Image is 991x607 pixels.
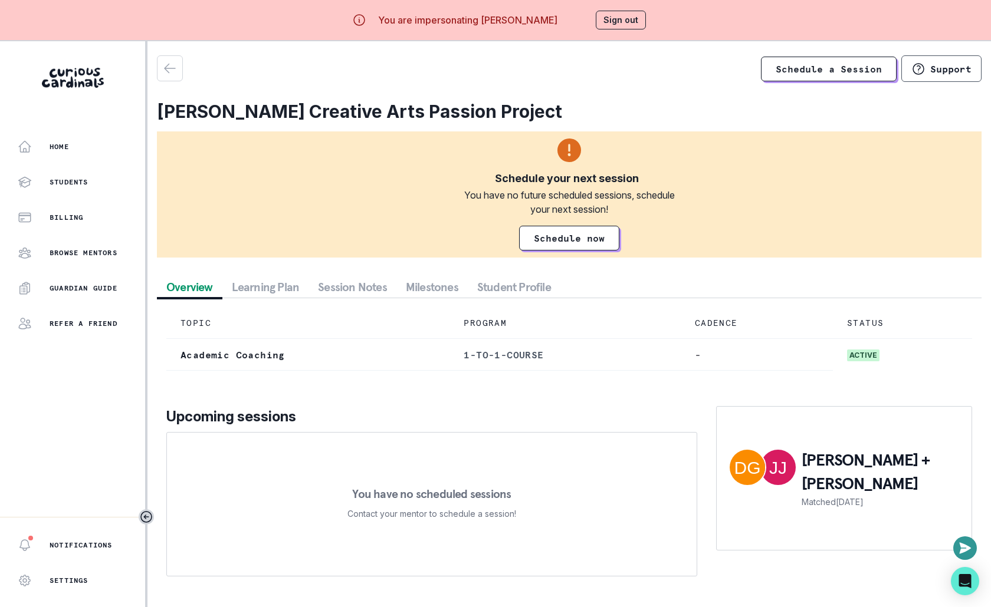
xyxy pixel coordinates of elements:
[166,406,697,427] p: Upcoming sessions
[802,496,960,508] p: Matched [DATE]
[901,55,982,82] button: Support
[139,509,154,524] button: Toggle sidebar
[50,142,69,151] p: Home
[50,213,83,222] p: Billing
[157,101,982,122] h2: [PERSON_NAME] Creative Arts Passion Project
[468,276,560,298] button: Student Profile
[50,248,117,258] p: Browse Mentors
[951,567,979,595] div: Open Intercom Messenger
[519,226,619,250] a: Schedule now
[730,450,765,485] img: Danna Lenis-Granada
[50,177,88,187] p: Students
[802,448,960,496] p: [PERSON_NAME] + [PERSON_NAME]
[50,540,113,550] p: Notifications
[309,276,396,298] button: Session Notes
[396,276,468,298] button: Milestones
[761,57,897,81] a: Schedule a Session
[596,11,646,29] button: Sign out
[449,308,680,339] td: PROGRAM
[760,450,796,485] img: Julia Johnson
[50,319,117,328] p: Refer a friend
[166,308,449,339] td: TOPIC
[42,68,104,88] img: Curious Cardinals Logo
[378,13,557,27] p: You are impersonating [PERSON_NAME]
[847,349,880,361] span: active
[157,276,222,298] button: Overview
[50,283,117,293] p: Guardian Guide
[166,339,449,371] td: Academic Coaching
[495,171,639,186] div: Schedule your next session
[449,339,680,371] td: 1-to-1-course
[681,339,833,371] td: -
[681,308,833,339] td: CADENCE
[50,576,88,585] p: Settings
[352,488,511,500] p: You have no scheduled sessions
[347,507,516,521] p: Contact your mentor to schedule a session!
[222,276,309,298] button: Learning Plan
[953,536,977,560] button: Open or close messaging widget
[456,188,682,216] div: You have no future scheduled sessions, schedule your next session!
[833,308,972,339] td: STATUS
[930,63,972,75] p: Support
